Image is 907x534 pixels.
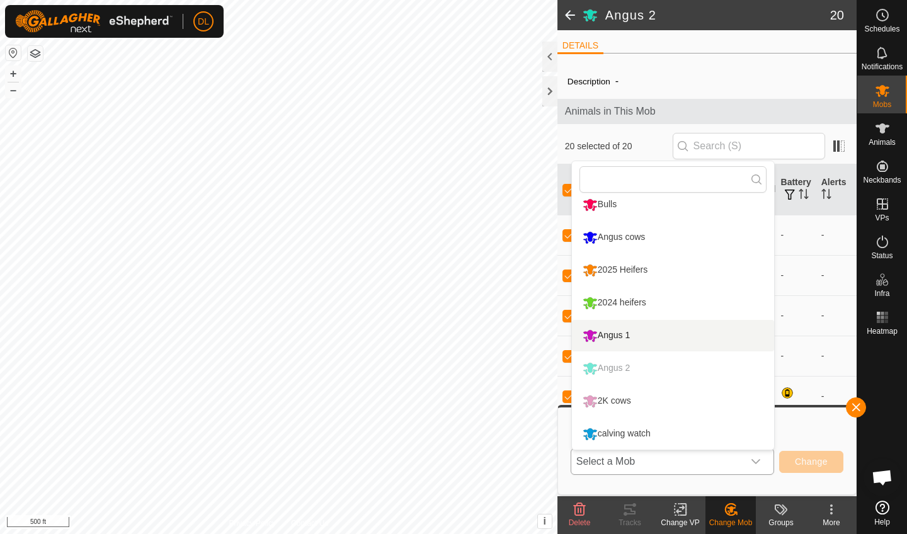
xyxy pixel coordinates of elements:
div: More [806,517,857,528]
span: Animals [869,139,896,146]
td: - [816,376,857,416]
li: 2024 heifers [572,287,774,319]
button: Change [779,451,843,473]
span: Mobs [873,101,891,108]
div: calving watch [579,423,654,445]
span: 20 [830,6,844,25]
label: Description [568,77,610,86]
span: Change [795,457,828,467]
p-sorticon: Activate to sort [799,191,809,201]
li: DETAILS [557,39,603,54]
div: 2024 heifers [579,292,649,314]
a: Privacy Policy [229,518,276,529]
button: Reset Map [6,45,21,60]
span: Heatmap [867,327,898,335]
span: Animals in This Mob [565,104,849,119]
li: Angus cows [572,222,774,253]
li: Bulls [572,189,774,220]
button: i [538,514,552,528]
div: Bulls [579,194,620,215]
span: 20 selected of 20 [565,140,673,153]
td: - [816,295,857,336]
div: Angus cows [579,227,648,248]
span: Delete [569,518,591,527]
h2: Angus 2 [605,8,830,23]
button: + [6,66,21,81]
li: calving watch [572,418,774,450]
div: dropdown trigger [743,449,768,474]
button: Map Layers [28,46,43,61]
span: Select a Mob [571,449,743,474]
td: - [776,255,816,295]
span: Infra [874,290,889,297]
div: 2K cows [579,390,634,412]
th: Battery [776,164,816,215]
ul: Option List [572,189,774,450]
div: 2025 Heifers [579,259,651,281]
th: Alerts [816,164,857,215]
input: Search (S) [673,133,825,159]
span: Neckbands [863,176,901,184]
span: DL [198,15,209,28]
li: Angus 1 [572,320,774,351]
span: Notifications [862,63,903,71]
span: Help [874,518,890,526]
span: Schedules [864,25,899,33]
span: Status [871,252,893,259]
div: Tracks [605,517,655,528]
a: Contact Us [291,518,328,529]
span: - [610,71,624,91]
a: Help [857,496,907,531]
button: – [6,82,21,98]
div: Change VP [655,517,705,528]
td: - [816,215,857,255]
li: 2K cows [572,385,774,417]
div: Angus 1 [579,325,633,346]
img: Gallagher Logo [15,10,173,33]
td: - [816,336,857,376]
td: - [776,295,816,336]
td: - [776,336,816,376]
span: i [544,516,546,526]
span: VPs [875,214,889,222]
li: 2025 Heifers [572,254,774,286]
p-sorticon: Activate to sort [821,191,831,201]
div: Open chat [864,458,901,496]
div: Groups [756,517,806,528]
div: Change Mob [705,517,756,528]
td: - [816,255,857,295]
td: - [776,215,816,255]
